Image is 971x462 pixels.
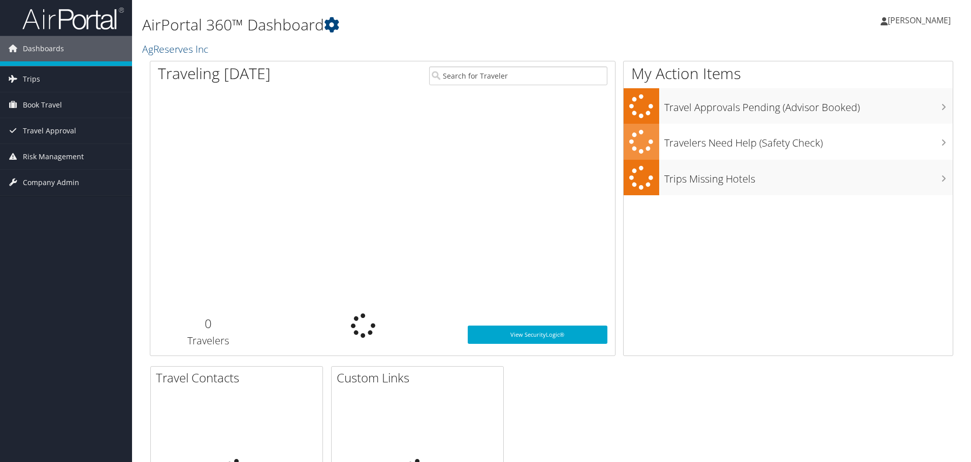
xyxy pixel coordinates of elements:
h3: Trips Missing Hotels [664,167,953,186]
h1: AirPortal 360™ Dashboard [142,14,688,35]
h1: My Action Items [624,63,953,84]
input: Search for Traveler [429,66,607,85]
h2: Custom Links [337,369,503,386]
span: Dashboards [23,36,64,61]
h2: 0 [158,315,259,332]
span: Trips [23,66,40,92]
span: [PERSON_NAME] [888,15,951,26]
a: Travel Approvals Pending (Advisor Booked) [624,88,953,124]
span: Company Admin [23,170,79,195]
span: Risk Management [23,144,84,169]
h3: Travelers [158,334,259,348]
a: Travelers Need Help (Safety Check) [624,124,953,160]
h3: Travel Approvals Pending (Advisor Booked) [664,95,953,115]
h1: Traveling [DATE] [158,63,271,84]
h2: Travel Contacts [156,369,322,386]
h3: Travelers Need Help (Safety Check) [664,131,953,150]
span: Book Travel [23,92,62,118]
a: Trips Missing Hotels [624,160,953,196]
a: View SecurityLogic® [468,326,607,344]
a: AgReserves Inc [142,42,211,56]
a: [PERSON_NAME] [881,5,961,35]
span: Travel Approval [23,118,76,144]
img: airportal-logo.png [22,7,124,30]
